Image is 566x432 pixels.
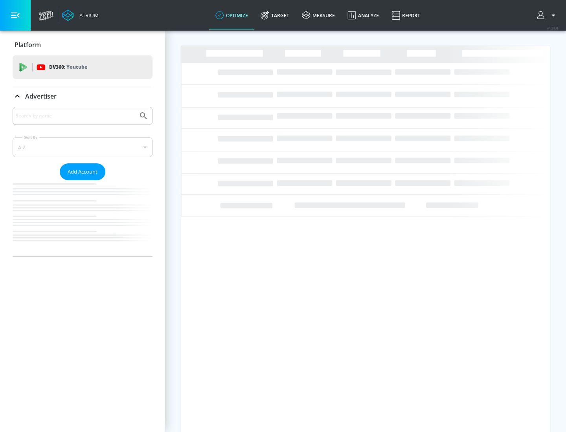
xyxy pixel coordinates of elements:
[13,34,153,56] div: Platform
[547,26,558,30] span: v 4.28.0
[76,12,99,19] div: Atrium
[22,135,39,140] label: Sort By
[13,55,153,79] div: DV360: Youtube
[209,1,254,29] a: optimize
[15,40,41,49] p: Platform
[13,137,153,157] div: A-Z
[254,1,296,29] a: Target
[16,111,135,121] input: Search by name
[13,85,153,107] div: Advertiser
[13,107,153,256] div: Advertiser
[49,63,87,71] p: DV360:
[68,167,97,176] span: Add Account
[62,9,99,21] a: Atrium
[60,163,105,180] button: Add Account
[66,63,87,71] p: Youtube
[341,1,385,29] a: Analyze
[13,180,153,256] nav: list of Advertiser
[385,1,426,29] a: Report
[25,92,57,101] p: Advertiser
[296,1,341,29] a: measure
